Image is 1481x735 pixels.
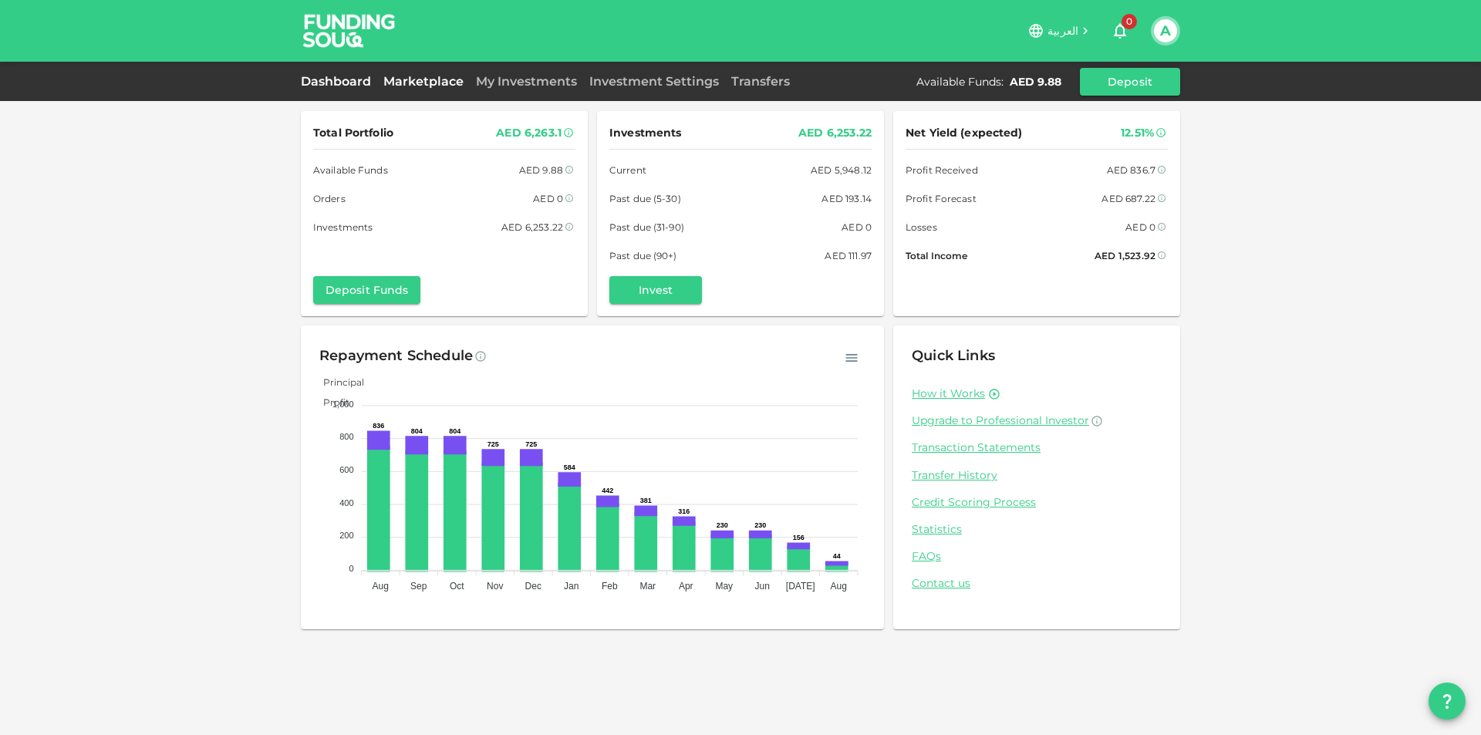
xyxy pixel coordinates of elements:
a: How it Works [912,386,985,401]
div: AED 9.88 [519,162,563,178]
tspan: Jun [755,581,770,592]
button: Deposit [1080,68,1180,96]
span: Upgrade to Professional Investor [912,413,1089,427]
span: Quick Links [912,347,995,364]
tspan: Apr [679,581,693,592]
tspan: 0 [349,564,353,573]
div: AED 9.88 [1010,74,1061,89]
a: Transfer History [912,468,1162,483]
tspan: 800 [339,432,353,441]
span: العربية [1047,24,1078,38]
a: FAQs [912,549,1162,564]
span: Total Portfolio [313,123,393,143]
span: Investments [609,123,681,143]
button: A [1154,19,1177,42]
tspan: Feb [602,581,618,592]
div: AED 0 [533,190,563,207]
tspan: Sep [410,581,427,592]
div: 12.51% [1121,123,1154,143]
span: Total Income [906,248,967,264]
tspan: May [715,581,733,592]
div: AED 0 [1125,219,1155,235]
span: Current [609,162,646,178]
tspan: 400 [339,498,353,507]
a: Marketplace [377,74,470,89]
div: AED 111.97 [825,248,872,264]
button: Invest [609,276,702,304]
tspan: Aug [373,581,389,592]
span: Past due (31-90) [609,219,684,235]
div: AED 0 [842,219,872,235]
a: My Investments [470,74,583,89]
div: AED 193.14 [821,190,872,207]
div: Available Funds : [916,74,1004,89]
span: Investments [313,219,373,235]
tspan: Nov [487,581,503,592]
tspan: Mar [639,581,656,592]
a: Statistics [912,522,1162,537]
tspan: Oct [450,581,464,592]
span: Principal [312,376,364,388]
tspan: 600 [339,465,353,474]
a: Transaction Statements [912,440,1162,455]
div: AED 836.7 [1107,162,1155,178]
div: AED 6,253.22 [798,123,872,143]
span: Profit Forecast [906,190,977,207]
span: Past due (90+) [609,248,677,264]
tspan: Jan [564,581,579,592]
tspan: Dec [525,581,541,592]
span: Orders [313,190,346,207]
span: Net Yield (expected) [906,123,1023,143]
a: Investment Settings [583,74,725,89]
span: Available Funds [313,162,388,178]
span: Losses [906,219,937,235]
span: Profit [312,396,349,408]
span: Profit Received [906,162,978,178]
button: Deposit Funds [313,276,420,304]
a: Contact us [912,576,1162,591]
a: Credit Scoring Process [912,495,1162,510]
div: Repayment Schedule [319,344,473,369]
div: AED 6,253.22 [501,219,563,235]
tspan: [DATE] [786,581,815,592]
div: AED 687.22 [1101,190,1155,207]
button: question [1429,683,1466,720]
tspan: 200 [339,531,353,540]
tspan: Aug [831,581,847,592]
tspan: 1,000 [332,400,354,409]
span: 0 [1122,14,1137,29]
button: 0 [1105,15,1135,46]
div: AED 6,263.1 [496,123,562,143]
a: Upgrade to Professional Investor [912,413,1162,428]
a: Dashboard [301,74,377,89]
a: Transfers [725,74,796,89]
span: Past due (5-30) [609,190,681,207]
div: AED 1,523.92 [1095,248,1155,264]
div: AED 5,948.12 [811,162,872,178]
